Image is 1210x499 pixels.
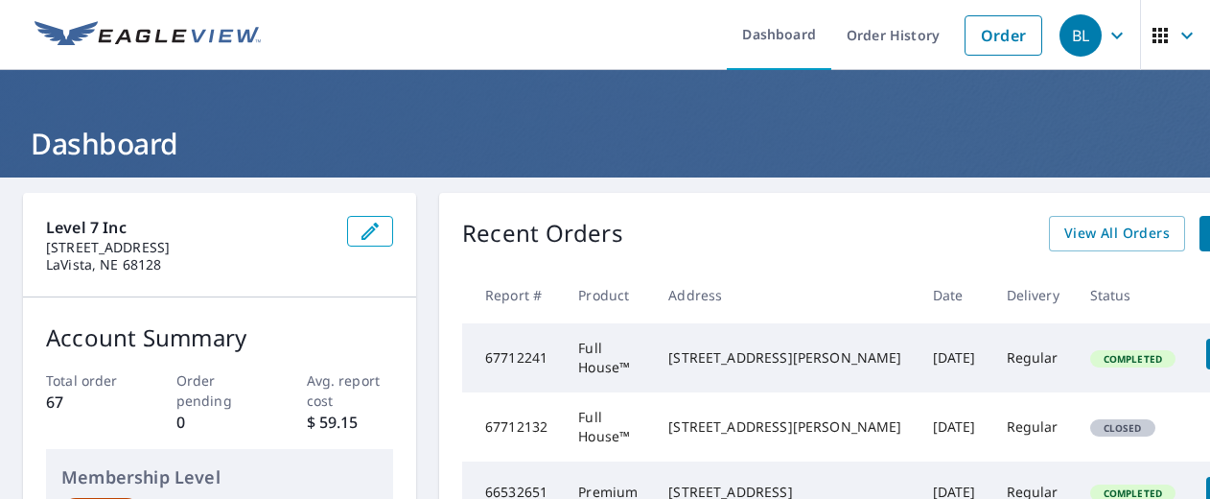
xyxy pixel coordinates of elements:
p: 67 [46,391,133,414]
td: [DATE] [918,392,991,462]
h1: Dashboard [23,124,1187,163]
td: Full House™ [563,323,653,392]
p: Recent Orders [462,216,623,251]
p: Level 7 Inc [46,216,332,239]
td: 67712241 [462,323,563,392]
p: LaVista, NE 68128 [46,256,332,273]
span: View All Orders [1064,222,1170,246]
div: BL [1059,14,1102,57]
td: [DATE] [918,323,991,392]
th: Address [653,267,917,323]
a: Order [965,15,1042,56]
th: Report # [462,267,563,323]
p: $ 59.15 [307,411,394,434]
p: 0 [176,411,264,434]
th: Product [563,267,653,323]
img: EV Logo [35,21,261,50]
div: [STREET_ADDRESS][PERSON_NAME] [668,348,901,368]
p: Order pending [176,370,264,411]
p: Membership Level [61,464,378,490]
span: Completed [1092,352,1174,366]
p: [STREET_ADDRESS] [46,239,332,256]
p: Avg. report cost [307,370,394,411]
th: Date [918,267,991,323]
a: View All Orders [1049,216,1185,251]
th: Status [1075,267,1191,323]
th: Delivery [991,267,1075,323]
p: Account Summary [46,321,393,355]
td: Full House™ [563,392,653,462]
p: Total order [46,370,133,391]
span: Closed [1092,421,1153,435]
div: [STREET_ADDRESS][PERSON_NAME] [668,417,901,437]
td: Regular [991,323,1075,392]
td: 67712132 [462,392,563,462]
td: Regular [991,392,1075,462]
